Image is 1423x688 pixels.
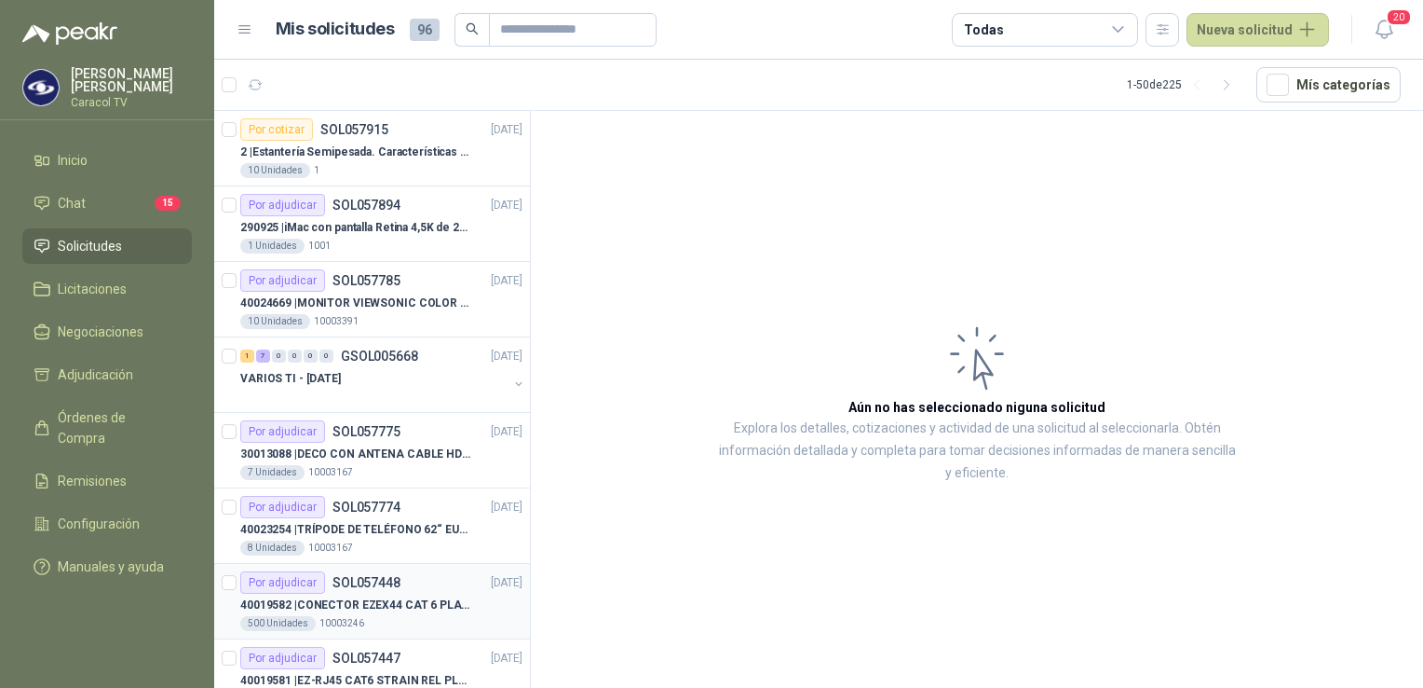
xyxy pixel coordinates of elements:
p: Caracol TV [71,97,192,108]
span: Negociaciones [58,322,143,342]
button: 20 [1367,13,1401,47]
p: [DATE] [491,272,522,290]
p: 30013088 | DECO CON ANTENA CABLE HDMI DAIRU DR90014 [240,446,472,463]
p: SOL057775 [332,425,400,438]
p: SOL057774 [332,501,400,514]
a: Por adjudicarSOL057785[DATE] 40024669 |MONITOR VIEWSONIC COLOR PRO VP2786-4K10 Unidades10003391 [214,262,530,337]
div: 0 [288,350,302,363]
a: Por cotizarSOL057915[DATE] 2 |Estantería Semipesada. Características en el adjunto10 Unidades1 [214,111,530,186]
p: Explora los detalles, cotizaciones y actividad de una solicitud al seleccionarla. Obtén informaci... [717,418,1237,485]
span: 15 [155,196,181,211]
p: 10003391 [314,314,359,329]
p: GSOL005668 [341,350,418,363]
button: Nueva solicitud [1186,13,1329,47]
div: Todas [964,20,1003,40]
a: Por adjudicarSOL057774[DATE] 40023254 |TRÍPODE DE TELÉFONO 62“ EUCOS EUTP-0108 Unidades10003167 [214,488,530,564]
div: 10 Unidades [240,163,310,178]
a: Adjudicación [22,357,192,392]
p: 40019582 | CONECTOR EZEX44 CAT 6 PLATINUM TOOLS [240,597,472,614]
h3: Aún no has seleccionado niguna solicitud [848,397,1105,418]
p: 1001 [308,239,331,254]
div: 0 [304,350,318,363]
div: Por adjudicar [240,496,325,518]
span: Chat [58,193,86,213]
a: Órdenes de Compra [22,400,192,456]
span: 96 [410,19,440,41]
p: SOL057785 [332,274,400,287]
div: 1 - 50 de 225 [1127,70,1241,100]
p: [DATE] [491,348,522,365]
a: Por adjudicarSOL057448[DATE] 40019582 |CONECTOR EZEX44 CAT 6 PLATINUM TOOLS500 Unidades10003246 [214,564,530,640]
span: Manuales y ayuda [58,557,164,577]
span: 20 [1386,8,1412,26]
span: Solicitudes [58,236,122,256]
p: SOL057448 [332,576,400,589]
div: 0 [319,350,333,363]
span: search [466,22,479,35]
p: 40024669 | MONITOR VIEWSONIC COLOR PRO VP2786-4K [240,295,472,312]
p: SOL057447 [332,652,400,665]
p: 2 | Estantería Semipesada. Características en el adjunto [240,144,472,161]
span: Licitaciones [58,279,127,299]
a: Negociaciones [22,314,192,350]
div: 10 Unidades [240,314,310,329]
a: Por adjudicarSOL057894[DATE] 290925 |iMac con pantalla Retina 4,5K de 24 pulgadas M41 Unidades1001 [214,186,530,262]
p: [DATE] [491,197,522,214]
a: Configuración [22,506,192,542]
div: 1 [240,350,254,363]
h1: Mis solicitudes [276,16,395,43]
div: Por adjudicar [240,571,325,594]
div: Por adjudicar [240,269,325,292]
img: Logo peakr [22,22,117,45]
span: Inicio [58,150,88,171]
a: Por adjudicarSOL057775[DATE] 30013088 |DECO CON ANTENA CABLE HDMI DAIRU DR900147 Unidades10003167 [214,413,530,488]
div: 7 [256,350,270,363]
p: VARIOS TI - [DATE] [240,370,341,388]
p: 40023254 | TRÍPODE DE TELÉFONO 62“ EUCOS EUTP-010 [240,521,472,539]
p: [DATE] [491,121,522,139]
img: Company Logo [23,70,59,105]
p: 290925 | iMac con pantalla Retina 4,5K de 24 pulgadas M4 [240,219,472,237]
p: SOL057915 [320,123,388,136]
div: 7 Unidades [240,465,305,480]
div: Por adjudicar [240,420,325,443]
div: Por adjudicar [240,647,325,669]
p: SOL057894 [332,199,400,212]
a: Inicio [22,143,192,178]
button: Mís categorías [1256,67,1401,103]
a: Solicitudes [22,228,192,264]
span: Configuración [58,514,140,534]
span: Adjudicación [58,365,133,385]
p: 10003246 [319,616,364,631]
p: [DATE] [491,499,522,516]
p: [DATE] [491,574,522,592]
a: 1 7 0 0 0 0 GSOL005668[DATE] VARIOS TI - [DATE] [240,345,526,405]
p: 10003167 [308,465,353,480]
p: [PERSON_NAME] [PERSON_NAME] [71,67,192,93]
a: Manuales y ayuda [22,549,192,585]
p: 10003167 [308,541,353,556]
p: [DATE] [491,423,522,441]
div: 8 Unidades [240,541,305,556]
div: Por cotizar [240,118,313,141]
a: Licitaciones [22,271,192,307]
p: 1 [314,163,319,178]
span: Remisiones [58,471,127,491]
span: Órdenes de Compra [58,407,174,448]
p: [DATE] [491,650,522,667]
div: 500 Unidades [240,616,316,631]
a: Remisiones [22,463,192,499]
div: 1 Unidades [240,239,305,254]
div: 0 [272,350,286,363]
div: Por adjudicar [240,194,325,216]
a: Chat15 [22,186,192,221]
